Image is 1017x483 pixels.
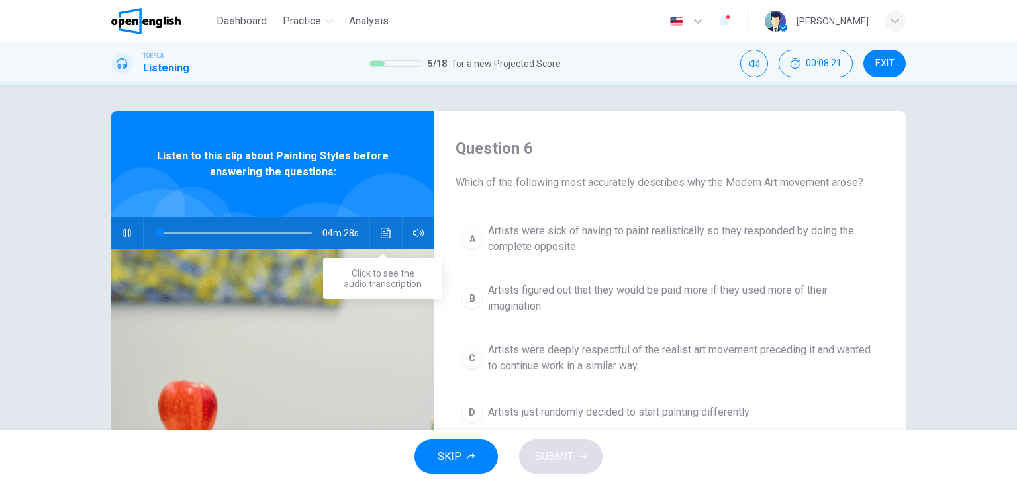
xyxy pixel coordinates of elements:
span: Artists figured out that they would be paid more if they used more of their imagination [488,283,879,314]
span: SKIP [438,447,461,466]
button: 00:08:21 [779,50,853,77]
span: EXIT [875,58,895,69]
span: Analysis [349,13,389,29]
span: 00:08:21 [806,58,842,69]
div: Mute [740,50,768,77]
button: Click to see the audio transcription [375,217,397,249]
span: Dashboard [217,13,267,29]
span: Artists were sick of having to paint realistically so they responded by doing the complete opposite [488,223,879,255]
img: en [668,17,685,26]
button: CArtists were deeply respectful of the realist art movement preceding it and wanted to continue w... [456,336,885,380]
button: Practice [277,9,338,33]
span: 5 / 18 [428,56,447,71]
img: Profile picture [765,11,786,32]
span: Artists just randomly decided to start painting differently [488,404,750,420]
h1: Listening [143,60,189,76]
button: AArtists were sick of having to paint realistically so they responded by doing the complete opposite [456,217,885,261]
span: TOEFL® [143,51,164,60]
div: B [461,288,483,309]
button: DArtists just randomly decided to start painting differently [456,396,885,429]
button: Dashboard [211,9,272,33]
button: Analysis [344,9,394,33]
h4: Question 6 [456,138,885,159]
button: EXIT [863,50,906,77]
div: Click to see the audio transcription [323,258,442,299]
div: Hide [779,50,853,77]
span: Practice [283,13,321,29]
button: SKIP [414,439,498,474]
span: Which of the following most accurately describes why the Modern Art movement arose? [456,175,885,191]
div: [PERSON_NAME] [797,13,869,29]
div: C [461,347,483,369]
span: Listen to this clip about Painting Styles before answering the questions: [154,148,391,180]
span: Artists were deeply respectful of the realist art movement preceding it and wanted to continue wo... [488,342,879,374]
a: OpenEnglish logo [111,8,211,34]
span: for a new Projected Score [452,56,561,71]
span: 04m 28s [322,217,369,249]
button: BArtists figured out that they would be paid more if they used more of their imagination [456,277,885,320]
div: A [461,228,483,249]
img: OpenEnglish logo [111,8,181,34]
div: D [461,402,483,423]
